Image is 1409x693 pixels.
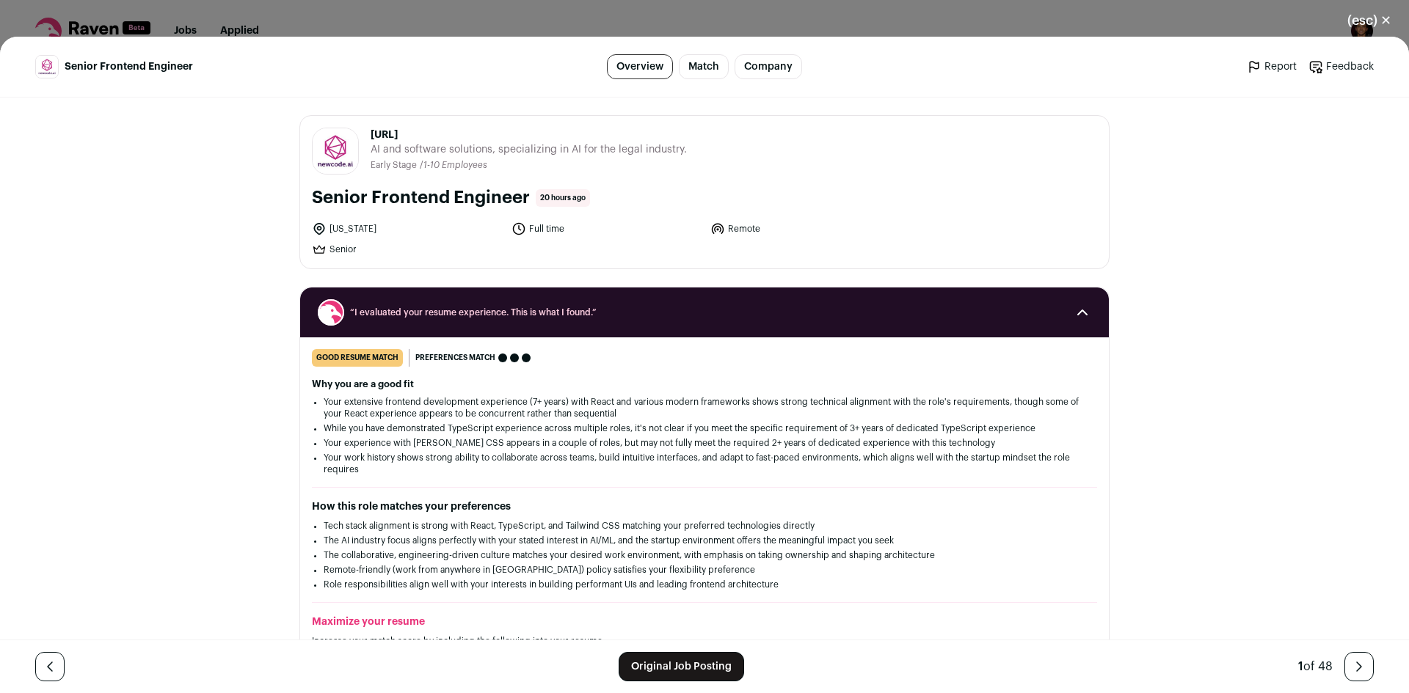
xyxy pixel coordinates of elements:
li: The AI industry focus aligns perfectly with your stated interest in AI/ML, and the startup enviro... [324,535,1085,546]
li: Early Stage [371,160,420,171]
span: “I evaluated your resume experience. This is what I found.” [350,307,1059,318]
span: Preferences match [415,351,495,365]
li: The collaborative, engineering-driven culture matches your desired work environment, with emphasi... [324,549,1085,561]
li: Full time [511,221,702,236]
li: Your work history shows strong ability to collaborate across teams, build intuitive interfaces, a... [324,452,1085,475]
a: Company [735,54,802,79]
li: Your experience with [PERSON_NAME] CSS appears in a couple of roles, but may not fully meet the r... [324,437,1085,449]
h1: Senior Frontend Engineer [312,186,530,210]
li: Role responsibilities align well with your interests in building performant UIs and leading front... [324,579,1085,590]
button: Close modal [1330,4,1409,37]
h2: How this role matches your preferences [312,499,1097,514]
li: Remote-friendly (work from anywhere in [GEOGRAPHIC_DATA]) policy satisfies your flexibility prefe... [324,564,1085,576]
div: of 48 [1298,658,1333,675]
li: Remote [710,221,901,236]
span: 1 [1298,661,1303,672]
a: Original Job Posting [619,652,744,681]
a: Match [679,54,729,79]
li: Senior [312,242,503,257]
a: Report [1247,59,1297,74]
li: While you have demonstrated TypeScript experience across multiple roles, it's not clear if you me... [324,422,1085,434]
img: 784ecd4b056ceb9ddc9c284ac8c58b18bd11af8c0f40d9ef94ea549f9f9381de.jpg [36,56,58,78]
li: / [420,160,487,171]
a: Overview [607,54,673,79]
h2: Why you are a good fit [312,378,1097,390]
a: Feedback [1308,59,1374,74]
img: 784ecd4b056ceb9ddc9c284ac8c58b18bd11af8c0f40d9ef94ea549f9f9381de.jpg [313,128,358,174]
span: AI and software solutions, specializing in AI for the legal industry. [371,142,687,157]
p: Increase your match score by including the following into your resume [312,635,1097,647]
span: 1-10 Employees [423,161,487,169]
span: 20 hours ago [536,189,590,207]
div: good resume match [312,349,403,367]
li: [US_STATE] [312,221,503,236]
span: Senior Frontend Engineer [65,59,193,74]
span: [URL] [371,128,687,142]
h2: Maximize your resume [312,615,1097,629]
li: Your extensive frontend development experience (7+ years) with React and various modern framework... [324,396,1085,419]
li: Tech stack alignment is strong with React, TypeScript, and Tailwind CSS matching your preferred t... [324,520,1085,532]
